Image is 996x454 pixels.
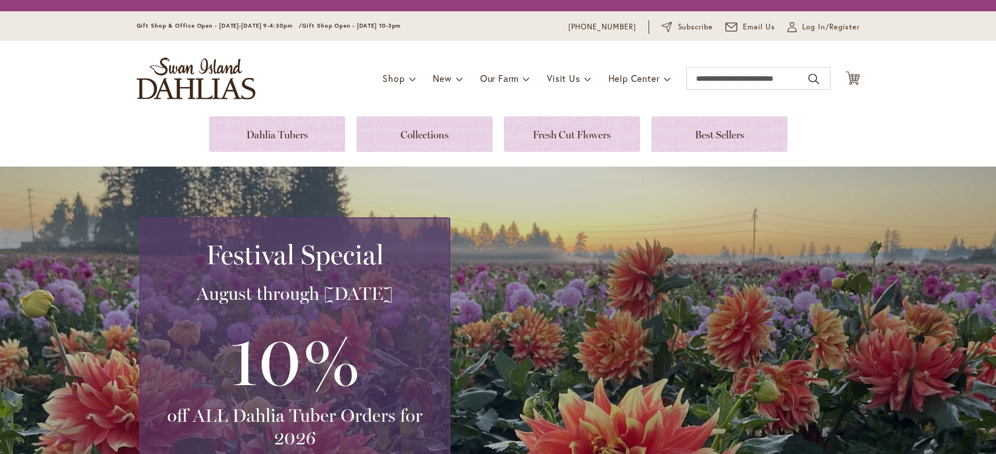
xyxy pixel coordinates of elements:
span: New [433,72,451,84]
span: Our Farm [480,72,519,84]
span: Gift Shop & Office Open - [DATE]-[DATE] 9-4:30pm / [137,22,303,29]
span: Visit Us [547,72,580,84]
h3: off ALL Dahlia Tuber Orders for 2026 [154,404,436,449]
a: Log In/Register [788,21,860,33]
a: Subscribe [662,21,713,33]
span: Shop [382,72,405,84]
button: Search [808,70,819,88]
span: Subscribe [678,21,714,33]
a: Email Us [725,21,775,33]
span: Help Center [608,72,660,84]
span: Gift Shop Open - [DATE] 10-3pm [302,22,401,29]
h3: 10% [154,316,436,404]
h3: August through [DATE] [154,282,436,305]
a: store logo [137,58,255,99]
a: [PHONE_NUMBER] [568,21,637,33]
h2: Festival Special [154,239,436,270]
span: Log In/Register [802,21,860,33]
span: Email Us [743,21,775,33]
